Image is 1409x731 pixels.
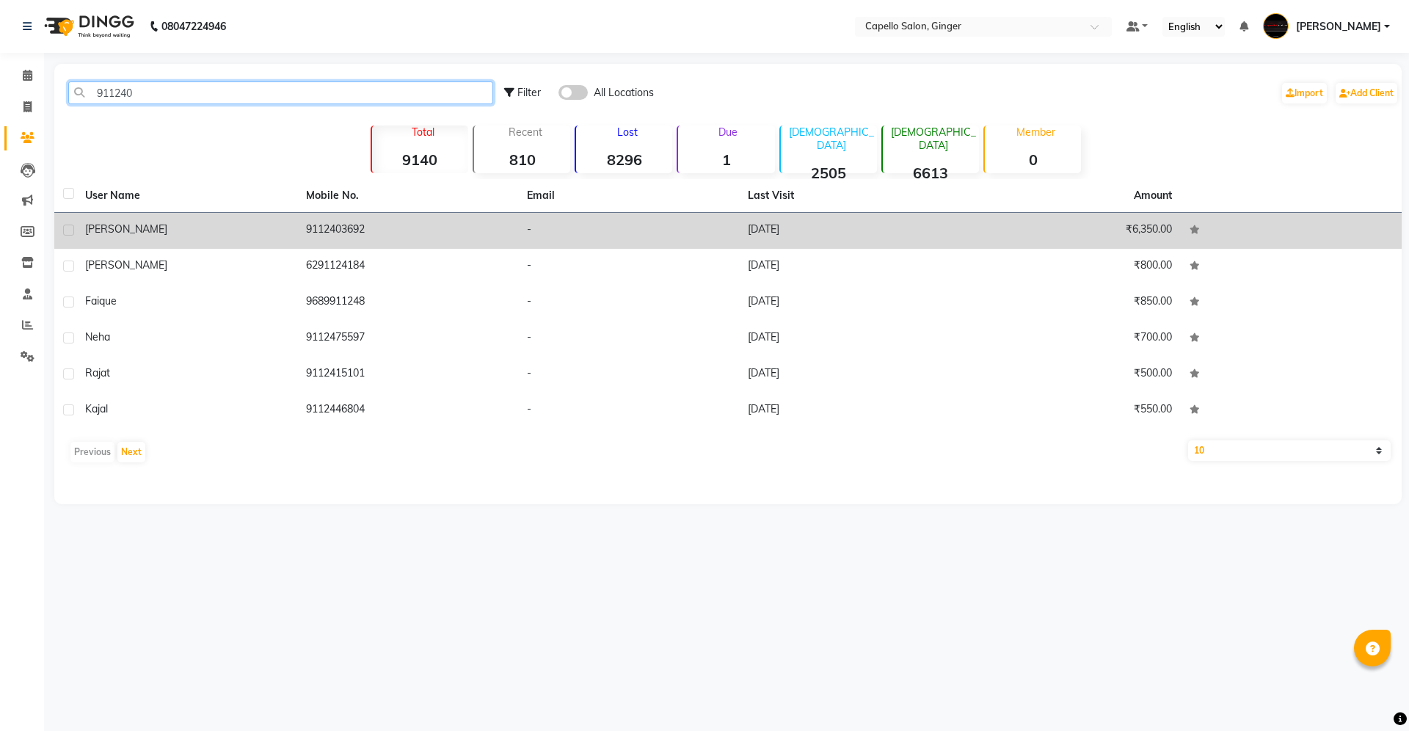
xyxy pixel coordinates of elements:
[85,294,117,308] span: Faique
[518,249,739,285] td: -
[378,126,468,139] p: Total
[985,150,1081,169] strong: 0
[739,393,960,429] td: [DATE]
[518,393,739,429] td: -
[960,393,1181,429] td: ₹550.00
[681,126,774,139] p: Due
[739,179,960,213] th: Last Visit
[297,249,518,285] td: 6291124184
[960,213,1181,249] td: ₹6,350.00
[297,393,518,429] td: 9112446804
[518,213,739,249] td: -
[1282,83,1327,103] a: Import
[85,366,110,379] span: Rajat
[1263,13,1289,39] img: Capello Ginger
[76,179,297,213] th: User Name
[85,222,167,236] span: [PERSON_NAME]
[576,150,672,169] strong: 8296
[518,285,739,321] td: -
[1125,179,1181,212] th: Amount
[372,150,468,169] strong: 9140
[883,164,979,182] strong: 6613
[297,321,518,357] td: 9112475597
[518,321,739,357] td: -
[739,357,960,393] td: [DATE]
[85,258,167,272] span: [PERSON_NAME]
[781,164,877,182] strong: 2505
[1336,83,1397,103] a: Add Client
[960,285,1181,321] td: ₹850.00
[739,321,960,357] td: [DATE]
[161,6,226,47] b: 08047224946
[297,179,518,213] th: Mobile No.
[594,85,654,101] span: All Locations
[297,285,518,321] td: 9689911248
[1296,19,1381,34] span: [PERSON_NAME]
[85,402,108,415] span: Kajal
[518,179,739,213] th: Email
[960,249,1181,285] td: ₹800.00
[787,126,877,152] p: [DEMOGRAPHIC_DATA]
[991,126,1081,139] p: Member
[85,330,110,343] span: Neha
[582,126,672,139] p: Lost
[960,357,1181,393] td: ₹500.00
[297,213,518,249] td: 9112403692
[517,86,541,99] span: Filter
[297,357,518,393] td: 9112415101
[474,150,570,169] strong: 810
[739,213,960,249] td: [DATE]
[68,81,493,104] input: Search by Name/Mobile/Email/Code
[739,285,960,321] td: [DATE]
[37,6,138,47] img: logo
[889,126,979,152] p: [DEMOGRAPHIC_DATA]
[739,249,960,285] td: [DATE]
[117,442,145,462] button: Next
[678,150,774,169] strong: 1
[480,126,570,139] p: Recent
[960,321,1181,357] td: ₹700.00
[518,357,739,393] td: -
